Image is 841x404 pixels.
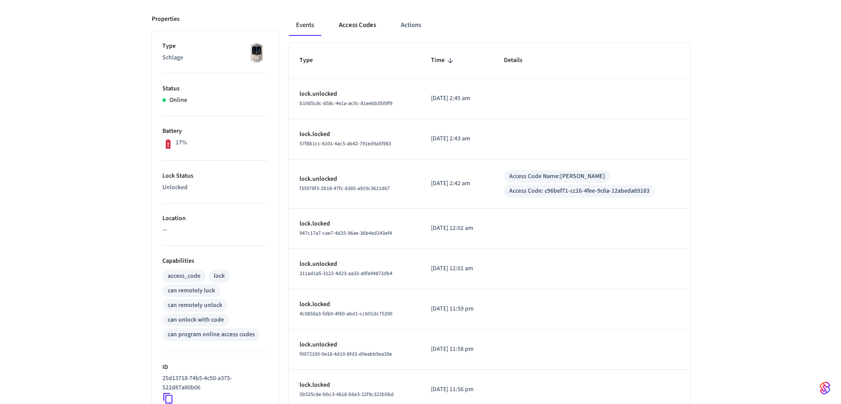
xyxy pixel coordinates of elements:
div: can remotely unlock [168,301,222,310]
p: [DATE] 11:58 pm [431,345,483,354]
span: 947c17a7-cae7-4d25-96ae-36b4ed243ef4 [300,229,392,237]
p: [DATE] 2:45 am [431,94,483,103]
img: SeamLogoGradient.69752ec5.svg [820,381,830,395]
p: Battery [162,127,268,136]
div: can program online access codes [168,330,255,339]
p: 25d13718-74b5-4c50-a375-522d87a80b06 [162,374,264,392]
p: [DATE] 12:02 am [431,224,483,233]
span: f35978f3-2b18-47fc-8385-a919c3611d67 [300,185,390,192]
p: lock.unlocked [300,175,410,184]
p: lock.unlocked [300,89,410,99]
div: lock [214,272,225,281]
p: lock.locked [300,381,410,390]
p: [DATE] 11:59 pm [431,304,483,314]
p: lock.unlocked [300,260,410,269]
span: b10d5c8c-858c-4e1a-ac0c-81eebb3509f9 [300,100,392,107]
span: Time [431,54,456,67]
p: Capabilities [162,256,268,266]
div: can remotely lock [168,286,215,295]
p: 17% [176,138,187,148]
img: Schlage Sense Smart Deadbolt with Camelot Trim, Front [246,42,268,64]
p: Location [162,214,268,223]
span: 57f8b1cc-6101-4ac5-ab42-791ed9a5f983 [300,140,391,148]
span: f0072100-0e18-4d10-8fd3-d0eabb9ea39e [300,350,392,358]
p: lock.locked [300,130,410,139]
span: 211ad1a5-3122-4d23-aa33-a9fe94872db4 [300,270,392,277]
div: Access Code Name: [PERSON_NAME] [509,172,605,181]
p: Lock Status [162,171,268,181]
div: access_code [168,272,200,281]
p: Type [162,42,268,51]
span: Details [504,54,534,67]
p: [DATE] 12:01 am [431,264,483,273]
span: 5b525c8e-bbc3-4818-b6e3-22f9c322b5bd [300,391,394,398]
p: Online [169,96,187,105]
p: Unlocked [162,183,268,192]
div: ant example [289,15,690,36]
button: Access Codes [332,15,383,36]
p: lock.locked [300,300,410,309]
p: Properties [152,15,180,24]
p: Status [162,84,268,93]
span: 4c0858a3-fdb0-4f60-abd1-ccb01dc75290 [300,310,392,318]
div: can unlock with code [168,315,224,325]
p: lock.locked [300,219,410,229]
p: ID [162,363,268,372]
div: Access Code: c96bef71-cc16-4fee-9c6a-12abeda69183 [509,186,649,196]
p: lock.unlocked [300,340,410,350]
p: [DATE] 2:42 am [431,179,483,188]
p: Schlage [162,53,268,62]
p: — [162,225,268,235]
button: Events [289,15,321,36]
span: Type [300,54,324,67]
p: [DATE] 2:43 am [431,134,483,144]
p: [DATE] 11:56 pm [431,385,483,394]
button: Actions [394,15,428,36]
